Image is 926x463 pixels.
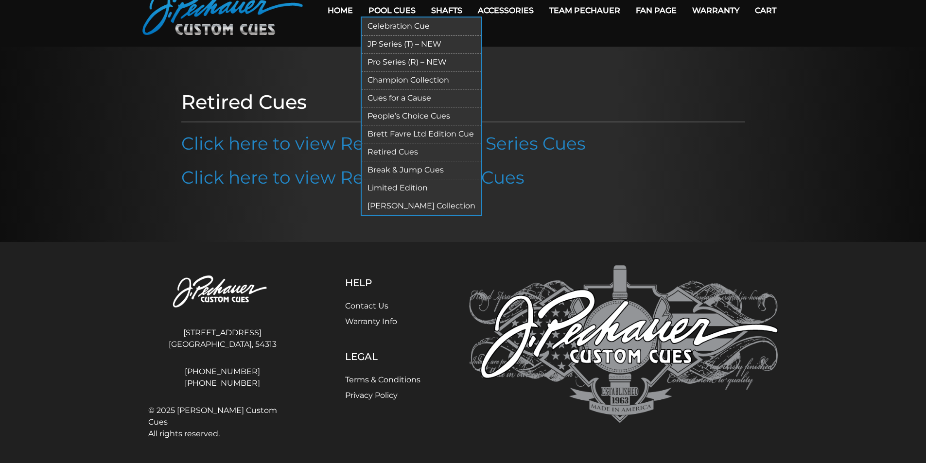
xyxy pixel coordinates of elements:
[181,167,524,188] a: Click here to view Retired Limited Cues
[148,265,297,319] img: Pechauer Custom Cues
[345,317,397,326] a: Warranty Info
[181,133,586,154] a: Click here to view Retired JP & Pro Series Cues
[362,179,481,197] a: Limited Edition
[362,197,481,215] a: [PERSON_NAME] Collection
[362,35,481,53] a: JP Series (T) – NEW
[181,90,745,114] h1: Retired Cues
[362,143,481,161] a: Retired Cues
[148,366,297,377] a: [PHONE_NUMBER]
[345,375,420,384] a: Terms & Conditions
[345,301,388,310] a: Contact Us
[362,17,481,35] a: Celebration Cue
[362,53,481,71] a: Pro Series (R) – NEW
[362,107,481,125] a: People’s Choice Cues
[362,161,481,179] a: Break & Jump Cues
[345,277,420,289] h5: Help
[362,125,481,143] a: Brett Favre Ltd Edition Cue
[148,405,297,440] span: © 2025 [PERSON_NAME] Custom Cues All rights reserved.
[148,377,297,389] a: [PHONE_NUMBER]
[362,89,481,107] a: Cues for a Cause
[362,71,481,89] a: Champion Collection
[469,265,778,423] img: Pechauer Custom Cues
[345,391,398,400] a: Privacy Policy
[148,323,297,354] address: [STREET_ADDRESS] [GEOGRAPHIC_DATA], 54313
[345,351,420,362] h5: Legal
